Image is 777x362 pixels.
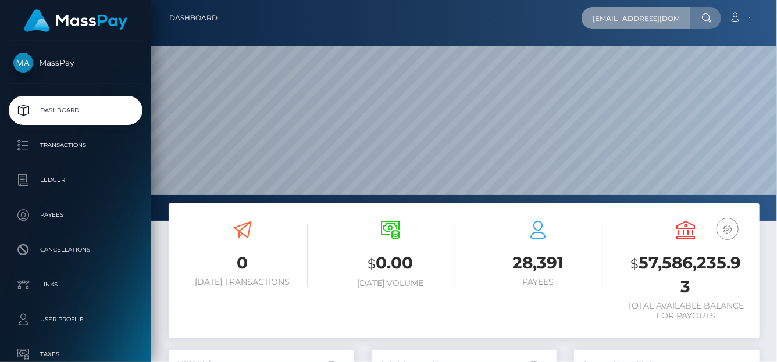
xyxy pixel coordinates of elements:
p: Links [13,276,138,293]
p: Transactions [13,137,138,154]
span: MassPay [9,58,142,68]
small: $ [630,256,639,272]
h6: [DATE] Transactions [177,277,308,287]
h3: 57,586,235.93 [621,252,751,298]
p: User Profile [13,311,138,328]
a: Ledger [9,166,142,195]
p: Payees [13,206,138,224]
h3: 28,391 [473,252,603,274]
input: Search... [582,7,691,29]
a: Transactions [9,131,142,160]
a: Cancellations [9,235,142,264]
h6: [DATE] Volume [325,278,455,288]
p: Ledger [13,171,138,189]
a: Dashboard [9,96,142,125]
h6: Payees [473,277,603,287]
p: Cancellations [13,241,138,259]
a: Dashboard [169,6,218,30]
p: Dashboard [13,102,138,119]
a: User Profile [9,305,142,334]
img: MassPay [13,53,33,73]
h3: 0 [177,252,308,274]
small: $ [368,256,376,272]
a: Links [9,270,142,299]
a: Payees [9,200,142,230]
h6: Total Available Balance for Payouts [621,301,751,321]
h3: 0.00 [325,252,455,275]
img: MassPay Logo [24,9,127,32]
